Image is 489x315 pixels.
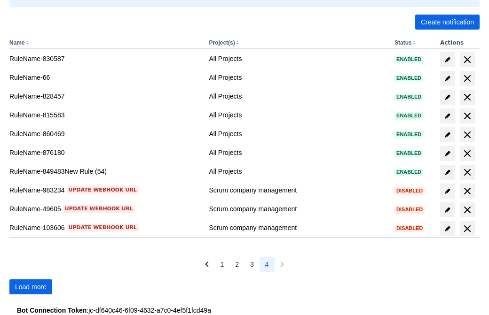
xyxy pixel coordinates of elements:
[69,224,137,231] span: Update webhook URL
[394,169,423,175] span: Enabled
[199,257,214,272] button: Previous
[9,110,201,120] div: RuleName-815583
[209,92,387,101] div: All Projects
[209,148,387,157] div: All Projects
[250,257,254,272] span: 3
[9,129,201,138] div: RuleName-860469
[394,207,425,212] span: Disabled
[394,57,423,62] span: Enabled
[415,15,480,30] button: Create notification
[462,223,473,234] span: delete
[229,257,244,272] button: Page 2
[209,73,387,82] div: All Projects
[9,204,201,214] div: RuleName-49605
[462,185,473,197] span: delete
[444,56,451,63] span: edit
[462,92,473,103] span: delete
[9,223,201,232] div: RuleName-103606
[209,204,387,214] div: Scrum company management
[209,223,387,232] div: Scrum company management
[394,151,423,156] span: Enabled
[436,37,480,49] th: Actions
[220,257,224,272] span: 1
[9,279,52,294] button: Load more
[9,73,201,82] div: RuleName-66
[444,187,451,195] span: edit
[444,225,451,232] span: edit
[9,54,201,63] div: RuleName-830587
[462,204,473,215] span: delete
[260,257,275,272] button: Page 4
[444,169,451,176] span: edit
[209,167,387,176] div: All Projects
[444,93,451,101] span: edit
[17,307,87,314] strong: Bot Connection Token
[444,112,451,120] span: edit
[421,15,474,30] span: Create notification
[394,188,425,193] span: Disabled
[209,110,387,120] div: All Projects
[444,206,451,214] span: edit
[9,185,201,195] div: RuleName-983234
[394,113,423,118] span: Enabled
[275,257,290,272] button: Next
[9,92,201,101] div: RuleName-828457
[214,257,229,272] button: Page 1
[209,129,387,138] div: All Projects
[394,132,423,137] span: Enabled
[69,186,137,194] span: Update webhook URL
[394,94,423,100] span: Enabled
[235,257,239,272] span: 2
[444,150,451,157] span: edit
[9,167,201,176] div: RuleName-849483New Rule (54)
[209,185,387,195] div: Scrum company management
[462,129,473,140] span: delete
[17,306,472,315] div: : jc-df640c46-6f09-4632-a7c0-4ef5f1fcd49a
[444,131,451,138] span: edit
[444,75,451,82] span: edit
[199,257,289,272] nav: Pagination
[9,148,201,157] div: RuleName-876180
[394,39,412,46] button: Status
[462,148,473,159] span: delete
[65,205,133,213] span: Update webhook URL
[9,39,25,46] button: Name
[265,257,269,272] span: 4
[394,76,423,81] span: Enabled
[462,73,473,84] span: delete
[209,39,235,46] button: Project(s)
[394,226,425,231] span: Disabled
[462,167,473,178] span: delete
[244,257,260,272] button: Page 3
[462,110,473,122] span: delete
[209,54,387,63] div: All Projects
[462,54,473,65] span: delete
[15,279,47,294] span: Load more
